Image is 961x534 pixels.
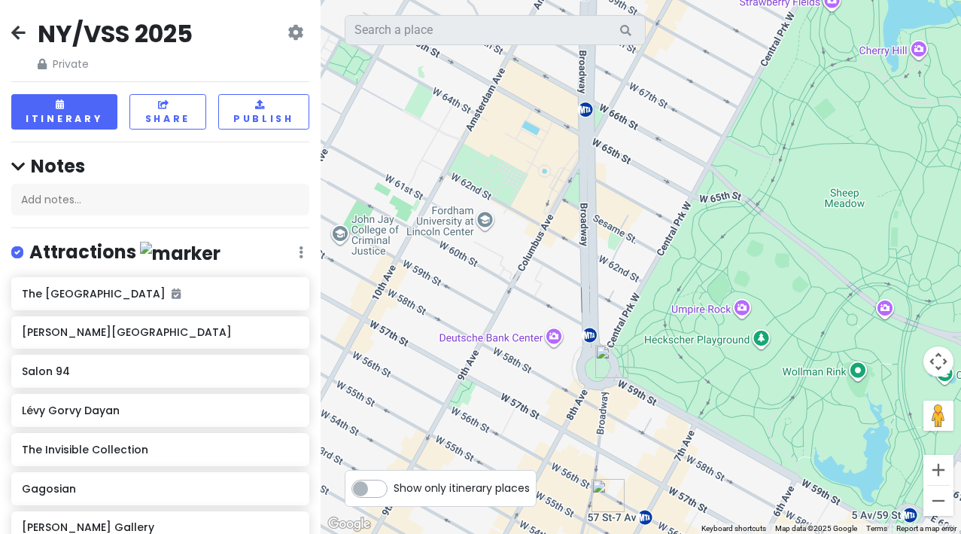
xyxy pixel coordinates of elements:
h4: Attractions [29,240,220,265]
div: SUGARFISH by sushi nozawa [592,479,625,512]
img: marker [140,242,220,265]
h6: Lévy Gorvy Dayan [22,404,298,417]
span: Show only itinerary places [394,480,530,496]
a: Open this area in Google Maps (opens a new window) [324,514,374,534]
div: Columbus Circle [595,345,628,378]
button: Map camera controls [923,346,953,377]
h6: Gagosian [22,482,298,496]
a: Report a map error [896,524,956,532]
button: Itinerary [11,94,117,130]
h6: [PERSON_NAME] Gallery [22,520,298,534]
span: Private [38,56,193,72]
h6: The [GEOGRAPHIC_DATA] [22,287,298,301]
h6: [PERSON_NAME][GEOGRAPHIC_DATA] [22,325,298,339]
button: Zoom out [923,486,953,516]
span: Map data ©2025 Google [775,524,857,532]
h6: The Invisible Collection [22,443,298,456]
input: Search a place [345,15,646,45]
a: Terms (opens in new tab) [866,524,887,532]
button: Publish [218,94,309,130]
button: Keyboard shortcuts [701,523,766,534]
img: Google [324,514,374,534]
button: Drag Pegman onto the map to open Street View [923,401,953,431]
div: Add notes... [11,184,309,215]
i: Added to itinerary [172,288,181,299]
button: Share [129,94,207,130]
h4: Notes [11,154,309,178]
h2: NY/VSS 2025 [38,18,193,50]
h6: Salon 94 [22,365,298,378]
button: Zoom in [923,455,953,485]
